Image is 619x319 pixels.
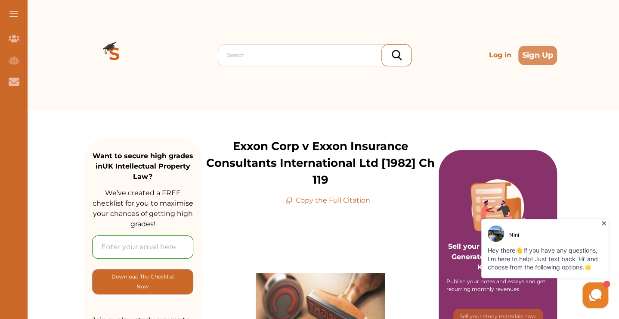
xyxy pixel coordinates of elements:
[92,235,193,259] input: Enter your email here
[110,272,176,292] p: Download The Checklist Now
[285,195,370,206] p: Copy the Full Citation
[470,179,526,235] img: Purple card image
[92,269,193,294] button: [object Object]
[412,217,610,310] iframe: HelpCrunch
[84,24,145,86] img: Logo
[518,46,557,65] button: Sign Up
[392,50,402,60] img: search_icon
[202,138,439,188] p: Exxon Corp v Exxon Insurance Consultants International Ltd [1982] Ch 119
[486,47,515,64] p: Log in
[93,152,193,181] strong: Want to secure high grades in UK Intellectual Property Law ?
[93,189,193,228] span: We’ve created a FREE checklist for you to maximise your chances of getting high grades!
